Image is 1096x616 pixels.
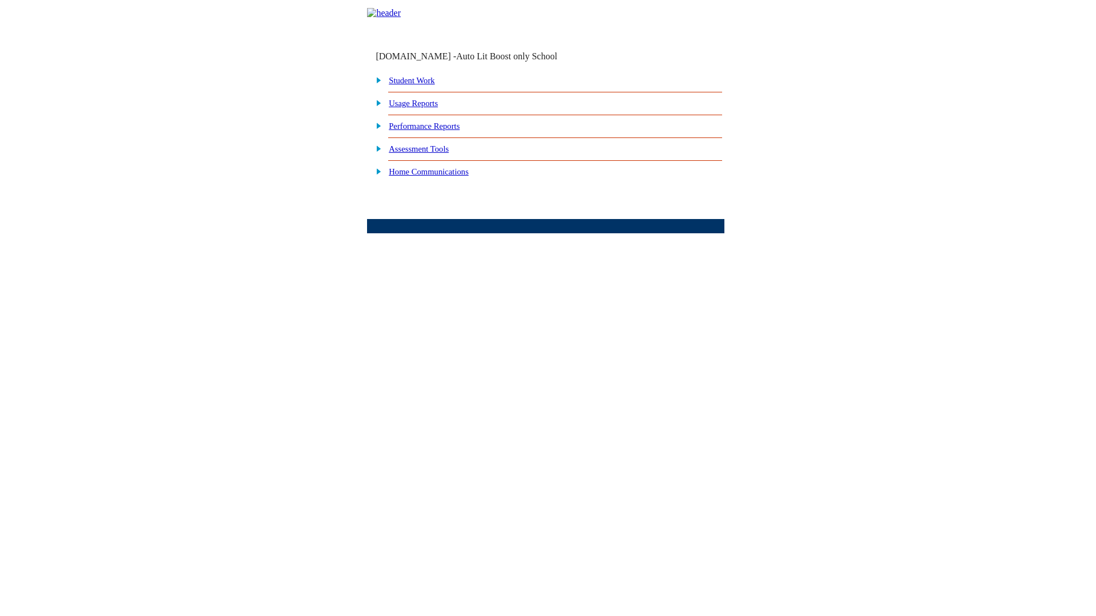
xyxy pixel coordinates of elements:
[389,144,449,153] a: Assessment Tools
[456,51,557,61] nobr: Auto Lit Boost only School
[389,99,438,108] a: Usage Reports
[370,120,382,131] img: plus.gif
[389,167,469,176] a: Home Communications
[389,76,434,85] a: Student Work
[370,75,382,85] img: plus.gif
[367,8,401,18] img: header
[370,166,382,176] img: plus.gif
[389,121,460,131] a: Performance Reports
[370,143,382,153] img: plus.gif
[370,98,382,108] img: plus.gif
[376,51,586,62] td: [DOMAIN_NAME] -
